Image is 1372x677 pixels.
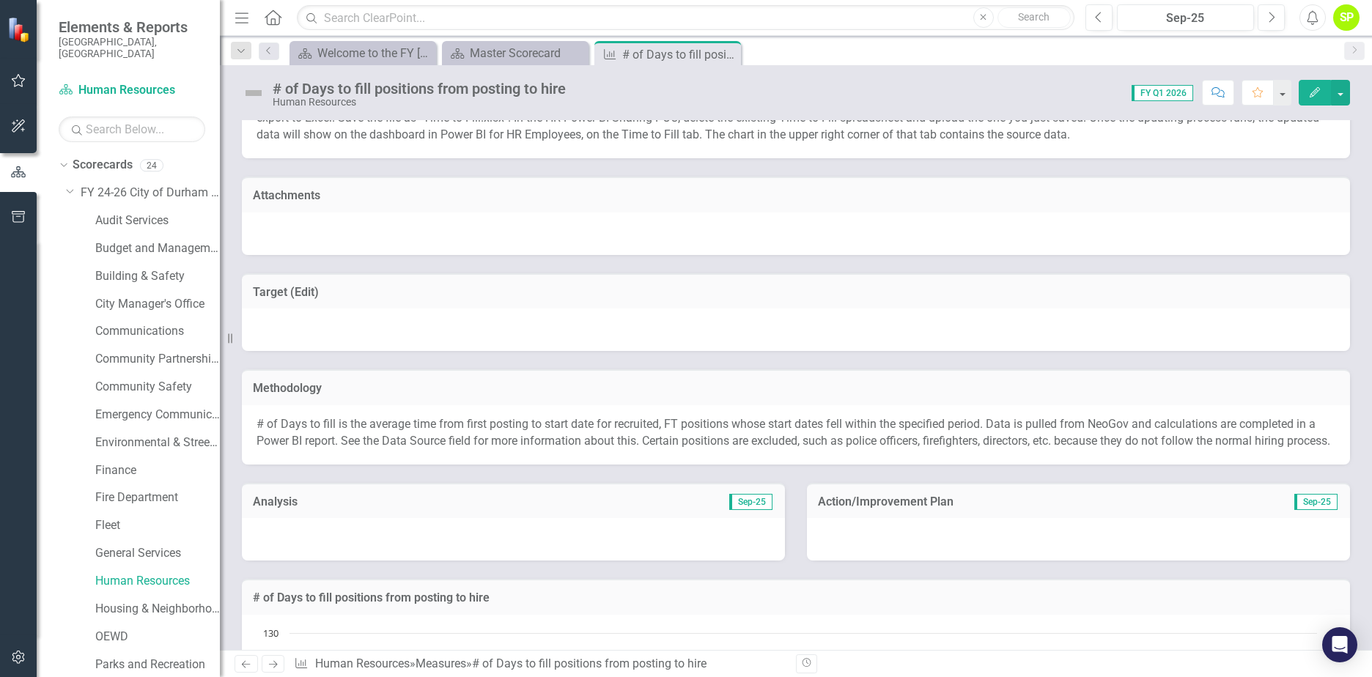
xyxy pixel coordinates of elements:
[140,159,163,171] div: 24
[95,656,220,673] a: Parks and Recreation
[273,81,566,97] div: # of Days to fill positions from posting to hire
[472,656,707,670] div: # of Days to fill positions from posting to hire
[416,656,466,670] a: Measures
[95,489,220,506] a: Fire Department
[95,296,220,313] a: City Manager's Office
[253,286,1339,299] h3: Target (Edit)
[95,379,220,396] a: Community Safety
[95,517,220,534] a: Fleet
[294,656,785,673] div: » »
[59,18,205,36] span: Elements & Reports
[818,495,1210,508] h3: Action/Improvement Plan
[315,656,410,670] a: Human Resources
[95,268,220,285] a: Building & Safety
[1333,4,1360,31] button: SP
[1132,85,1193,101] span: FY Q1 2026
[253,382,1339,395] h3: Methodology
[95,407,220,423] a: Emergency Communications Center
[470,44,585,62] div: Master Scorecard
[95,601,220,618] a: Housing & Neighborhood Services
[95,351,220,368] a: Community Partnerships & Engagement
[317,44,432,62] div: Welcome to the FY [DATE]-[DATE] Strategic Plan Landing Page!
[1117,4,1254,31] button: Sep-25
[95,240,220,257] a: Budget and Management Services
[297,5,1074,31] input: Search ClearPoint...
[729,494,772,510] span: Sep-25
[95,323,220,340] a: Communications
[1294,494,1338,510] span: Sep-25
[95,629,220,645] a: OEWD
[81,185,220,201] a: FY 24-26 City of Durham Strategic Plan
[1322,627,1357,662] div: Open Intercom Messenger
[293,44,432,62] a: Welcome to the FY [DATE]-[DATE] Strategic Plan Landing Page!
[95,434,220,451] a: Environmental & Streets Services
[253,189,1339,202] h3: Attachments
[95,212,220,229] a: Audit Services
[263,626,279,640] text: 130
[242,81,265,105] img: Not Defined
[1018,11,1050,23] span: Search
[59,82,205,99] a: Human Resources
[7,17,33,42] img: ClearPoint Strategy
[1122,10,1249,27] div: Sep-25
[253,591,1339,604] h3: # of Days to fill positions from posting to hire
[59,36,205,60] small: [GEOGRAPHIC_DATA], [GEOGRAPHIC_DATA]
[257,416,1335,450] p: # of Days to fill is the average time from first posting to start date for recruited, FT position...
[95,462,220,479] a: Finance
[73,157,133,174] a: Scorecards
[95,573,220,590] a: Human Resources
[253,495,514,508] h3: Analysis
[446,44,585,62] a: Master Scorecard
[997,7,1071,28] button: Search
[59,116,205,142] input: Search Below...
[622,45,737,64] div: # of Days to fill positions from posting to hire
[273,97,566,108] div: Human Resources
[95,545,220,562] a: General Services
